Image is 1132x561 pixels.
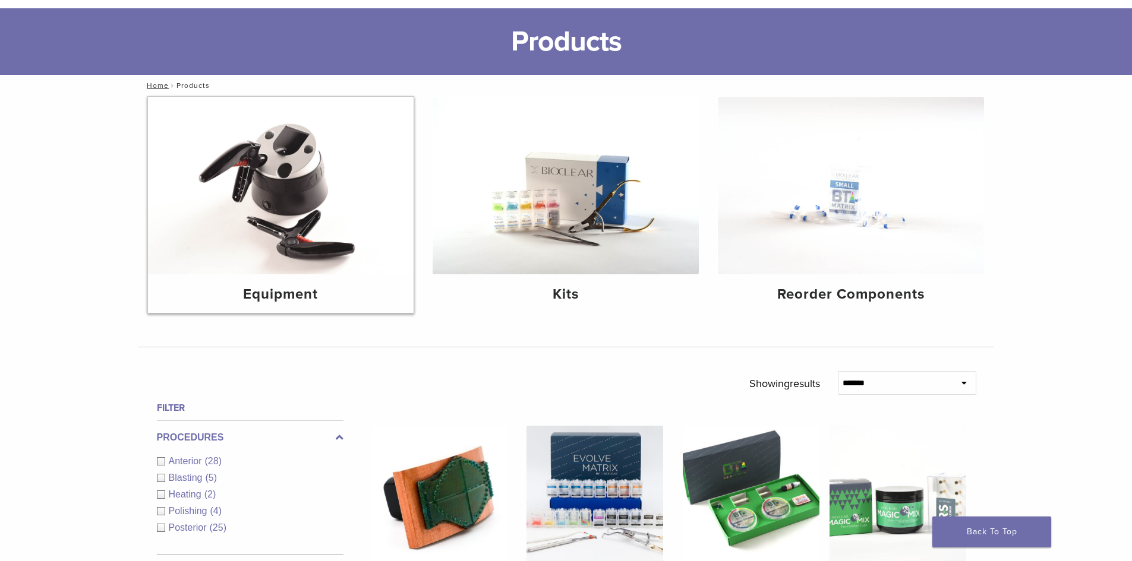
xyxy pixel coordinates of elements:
[169,83,176,88] span: /
[169,522,210,533] span: Posterior
[205,456,222,466] span: (28)
[718,97,984,274] img: Reorder Components
[727,284,975,305] h4: Reorder Components
[148,97,414,313] a: Equipment
[210,506,222,516] span: (4)
[210,522,226,533] span: (25)
[169,489,204,499] span: Heating
[433,97,699,274] img: Kits
[157,430,343,445] label: Procedures
[718,97,984,313] a: Reorder Components
[157,401,343,415] h4: Filter
[442,284,689,305] h4: Kits
[169,473,206,483] span: Blasting
[749,371,820,396] p: Showing results
[169,456,205,466] span: Anterior
[138,75,994,96] nav: Products
[433,97,699,313] a: Kits
[143,81,169,90] a: Home
[205,473,217,483] span: (5)
[932,516,1051,547] a: Back To Top
[204,489,216,499] span: (2)
[148,97,414,274] img: Equipment
[157,284,405,305] h4: Equipment
[169,506,210,516] span: Polishing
